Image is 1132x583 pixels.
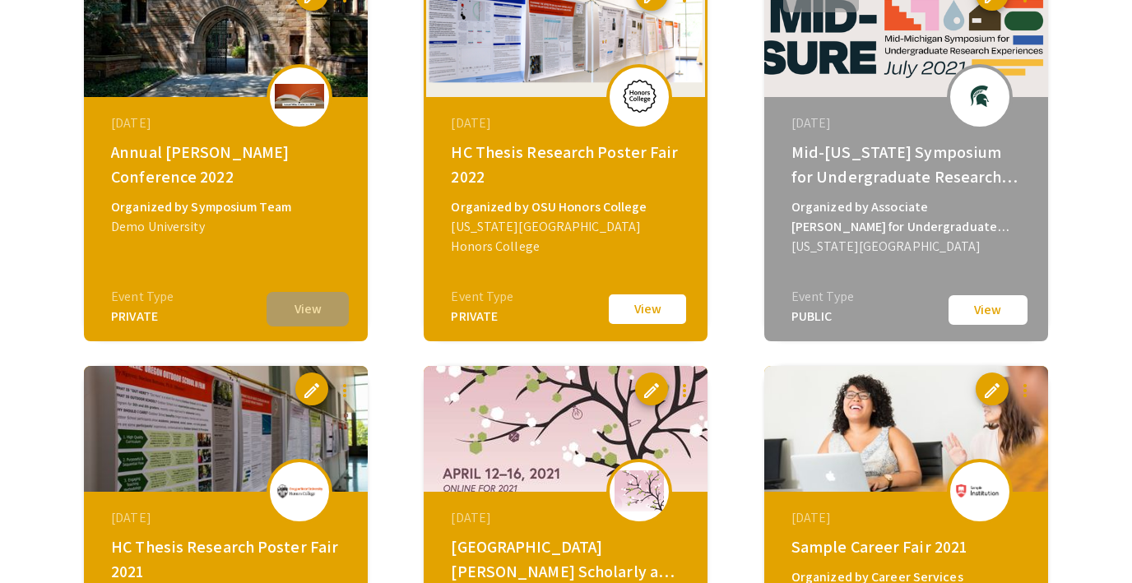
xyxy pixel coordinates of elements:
[791,508,1025,528] div: [DATE]
[451,140,684,189] div: HC Thesis Research Poster Fair 2022
[295,372,328,405] button: edit
[955,484,1004,498] img: sample-career-fair-2021_eventLogo.png
[791,140,1025,189] div: Mid-[US_STATE] Symposium for Undergraduate Research Experiences
[615,76,664,117] img: hc-thesis-fair-2022_eventLogo_d7fd97_.png
[976,372,1009,405] button: edit
[275,84,324,109] img: annual-miller-conference-2022_eventLogo_14fd2d_.jpg
[675,381,694,400] mat-icon: more_vert
[615,470,664,511] img: fhsuscad_eventLogo.png
[451,508,684,528] div: [DATE]
[606,292,689,326] button: View
[451,197,684,217] div: Organized by OSU Honors College
[1015,381,1035,400] mat-icon: more_vert
[791,287,854,307] div: Event Type
[111,217,345,237] div: Demo University
[791,113,1025,133] div: [DATE]
[791,237,1025,257] div: [US_STATE][GEOGRAPHIC_DATA]
[111,197,345,217] div: Organized by Symposium Team
[335,381,355,400] mat-icon: more_vert
[111,113,345,133] div: [DATE]
[791,534,1025,559] div: Sample Career Fair 2021
[275,484,324,499] img: hc-thesis-research-poster-fair-2021_eventLogo_61367d_.png
[424,366,707,492] img: fhsuscad_eventCoverPhoto_thumb.jpg
[947,294,1029,326] button: View
[111,140,345,189] div: Annual [PERSON_NAME] Conference 2022
[111,307,174,326] div: PRIVATE
[955,76,1004,117] img: midsure2021_eventLogo_5e385d_.png
[451,217,684,257] div: [US_STATE][GEOGRAPHIC_DATA] Honors College
[12,509,70,571] iframe: Chat
[642,381,661,400] span: edit
[791,307,854,326] div: PUBLIC
[635,372,668,405] button: edit
[111,287,174,307] div: Event Type
[764,366,1048,492] img: sample-career-fair-2021_eventCoverPhoto_thumb.jpg
[111,508,345,528] div: [DATE]
[451,307,513,326] div: PRIVATE
[451,113,684,133] div: [DATE]
[982,381,1002,400] span: edit
[451,287,513,307] div: Event Type
[791,197,1025,237] div: Organized by Associate [PERSON_NAME] for Undergraduate Education
[302,381,322,400] span: edit
[267,292,349,326] button: View
[84,366,368,492] img: hc-thesis-research-poster-fair-2021_eventCoverPhoto_c5748a__thumb.jpg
